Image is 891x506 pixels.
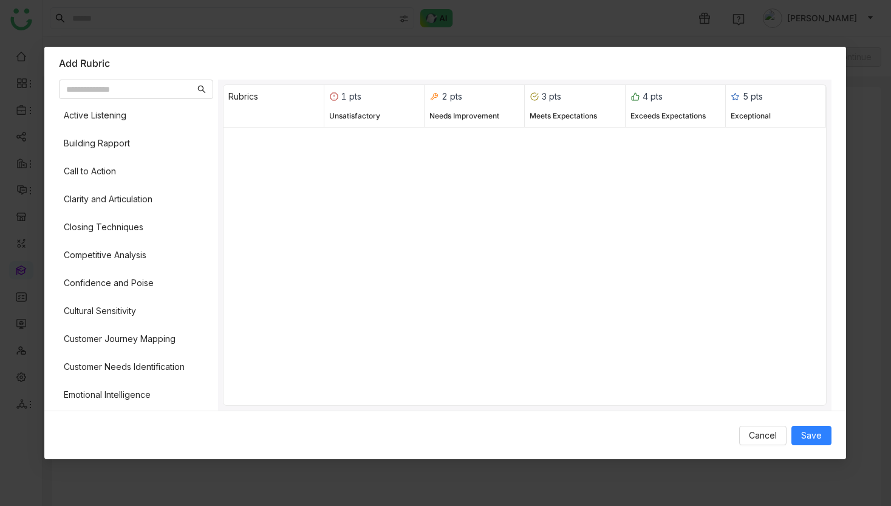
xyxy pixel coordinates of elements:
img: rubric_4.svg [630,92,640,101]
div: Active Listening [64,109,126,122]
div: 4 pts [630,90,663,103]
span: Cancel [749,429,777,442]
div: Call to Action [64,165,116,178]
img: rubric_2.svg [429,92,439,101]
div: Unsatisfactory [329,111,380,122]
div: Emotional Intelligence [64,388,151,402]
div: Exceeds Expectations [630,111,706,122]
img: rubric_5.svg [731,92,740,101]
div: Confidence and Poise [64,276,154,290]
div: 2 pts [429,90,462,103]
button: Save [792,426,832,445]
div: Meets Expectations [530,111,598,122]
span: Save [802,429,822,442]
div: Building Rapport [64,137,130,150]
div: Closing Techniques [64,221,143,234]
div: Rubrics [224,85,324,127]
div: Exceptional [731,111,771,122]
div: 1 pts [329,90,361,103]
div: Cultural Sensitivity [64,304,136,318]
div: 5 pts [731,90,763,103]
div: Customer Needs Identification [64,360,185,374]
div: Competitive Analysis [64,248,146,262]
img: rubric_1.svg [329,92,339,101]
div: Clarity and Articulation [64,193,152,206]
div: Add Rubric [59,56,831,70]
div: Customer Journey Mapping [64,332,176,346]
div: Needs Improvement [429,111,499,122]
button: Cancel [740,426,787,445]
div: 3 pts [530,90,562,103]
img: rubric_3.svg [530,92,540,101]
